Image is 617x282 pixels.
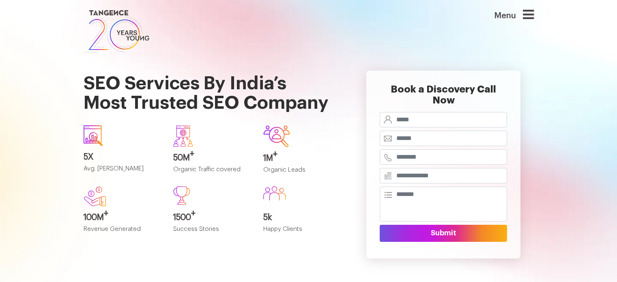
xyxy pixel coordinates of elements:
[84,166,161,179] p: Avg. [PERSON_NAME]
[84,153,161,161] h3: 5X
[84,186,106,207] img: new.svg
[173,213,251,222] h3: 1500
[263,213,341,222] h3: 5k
[84,213,161,222] h3: 100M
[263,186,286,200] img: Group%20586.svg
[263,226,341,239] p: Happy Clients
[84,226,161,239] p: Revenue Generated
[380,225,507,242] button: Submit
[84,8,150,54] img: logo SVG
[263,154,341,163] h3: 1M
[263,125,290,147] img: Group-642.svg
[104,209,108,217] sup: +
[84,125,103,146] img: icon1.svg
[273,150,277,158] sup: +
[173,125,193,146] img: Group-640.svg
[173,186,190,205] img: Path%20473.svg
[380,84,507,112] h2: Book a Discovery Call Now
[191,209,196,217] sup: +
[263,167,341,180] p: Organic Leads
[173,226,251,239] p: Success Stories
[190,150,194,158] sup: +
[173,166,251,180] p: Organic Traffic covered
[84,54,341,119] h1: SEO Services By India’s Most Trusted SEO Company
[173,153,251,162] h3: 50M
